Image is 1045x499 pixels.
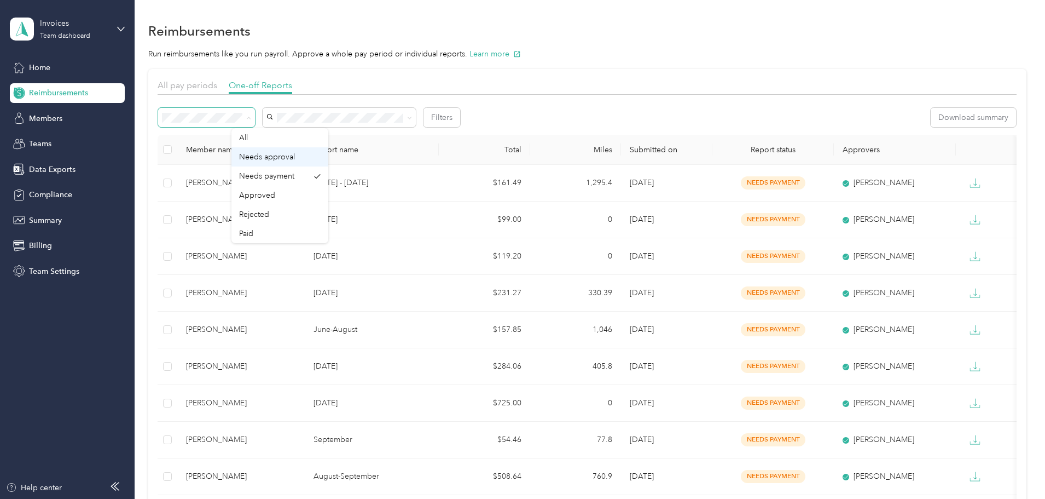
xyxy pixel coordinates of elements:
span: needs payment [741,360,805,372]
p: [DATE] [313,287,430,299]
button: Help center [6,482,62,494]
p: Run reimbursements like you run payroll. Approve a whole pay period or individual reports. [148,48,1026,60]
div: [PERSON_NAME] [186,287,296,299]
div: Member name [186,145,296,154]
td: 77.8 [530,422,622,458]
div: [PERSON_NAME] [186,250,296,262]
span: Compliance [29,189,72,200]
span: Approved [239,191,275,200]
span: Members [29,113,62,124]
span: needs payment [741,433,805,446]
th: Submitted on [621,135,712,165]
div: [PERSON_NAME] [186,214,296,226]
div: [PERSON_NAME] [843,250,947,262]
span: needs payment [741,176,805,189]
td: $231.27 [439,275,530,312]
span: Home [29,62,50,73]
h1: Reimbursements [148,25,251,37]
span: [DATE] [630,251,654,261]
td: 1,046 [530,312,622,348]
div: [PERSON_NAME] [186,397,296,409]
div: [PERSON_NAME] [843,324,947,336]
p: August-September [313,471,430,483]
span: Data Exports [29,164,76,175]
span: [DATE] [630,215,654,224]
div: [PERSON_NAME] [186,177,296,189]
span: [DATE] [630,435,654,444]
span: needs payment [741,286,805,299]
span: One-off Reports [229,80,292,90]
span: Teams [29,138,51,150]
th: Approvers [834,135,955,165]
td: $119.20 [439,238,530,275]
span: Summary [29,215,62,226]
td: $54.46 [439,422,530,458]
span: needs payment [741,213,805,226]
div: [PERSON_NAME] [843,471,947,483]
td: $157.85 [439,312,530,348]
td: $725.00 [439,385,530,422]
td: 0 [530,202,622,238]
div: [PERSON_NAME] [186,360,296,372]
th: Member name [177,135,305,165]
td: $99.00 [439,202,530,238]
p: June-August [313,324,430,336]
p: [DATE] [313,360,430,372]
div: Team dashboard [40,33,90,39]
span: [DATE] [630,288,654,297]
td: 0 [530,238,622,275]
iframe: Everlance-gr Chat Button Frame [984,438,1045,499]
span: [DATE] [630,178,654,187]
div: [PERSON_NAME] [843,214,947,226]
p: [DATE] [313,214,430,226]
div: [PERSON_NAME] [186,434,296,446]
span: Reimbursements [29,87,88,99]
div: Miles [539,145,613,154]
span: [DATE] [630,398,654,408]
div: [PERSON_NAME] [843,360,947,372]
span: Needs approval [239,152,295,162]
th: Report name [305,135,439,165]
span: Billing [29,240,52,251]
div: [PERSON_NAME] [843,287,947,299]
span: [DATE] [630,325,654,334]
td: $161.49 [439,165,530,202]
span: Needs payment [239,171,294,181]
p: [DATE] - [DATE] [313,177,430,189]
p: [DATE] [313,250,430,262]
td: $284.06 [439,348,530,385]
td: 405.8 [530,348,622,385]
p: September [313,434,430,446]
span: All [239,133,248,142]
span: [DATE] [630,362,654,371]
div: [PERSON_NAME] [843,397,947,409]
td: 330.39 [530,275,622,312]
span: Report status [721,145,825,154]
button: Filters [423,108,460,127]
span: needs payment [741,323,805,336]
span: Paid [239,229,253,238]
span: [DATE] [630,472,654,481]
span: Team Settings [29,266,79,277]
span: Rejected [239,210,269,219]
td: $508.64 [439,458,530,495]
span: needs payment [741,470,805,483]
p: [DATE] [313,397,430,409]
div: Total [448,145,521,154]
button: Download summary [931,108,1016,127]
div: [PERSON_NAME] [843,177,947,189]
td: 0 [530,385,622,422]
div: [PERSON_NAME] [186,471,296,483]
td: 760.9 [530,458,622,495]
span: All pay periods [158,80,217,90]
div: [PERSON_NAME] [186,324,296,336]
span: needs payment [741,250,805,262]
div: Invoices [40,18,108,29]
button: Learn more [469,48,521,60]
div: [PERSON_NAME] [843,434,947,446]
span: needs payment [741,397,805,409]
td: 1,295.4 [530,165,622,202]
